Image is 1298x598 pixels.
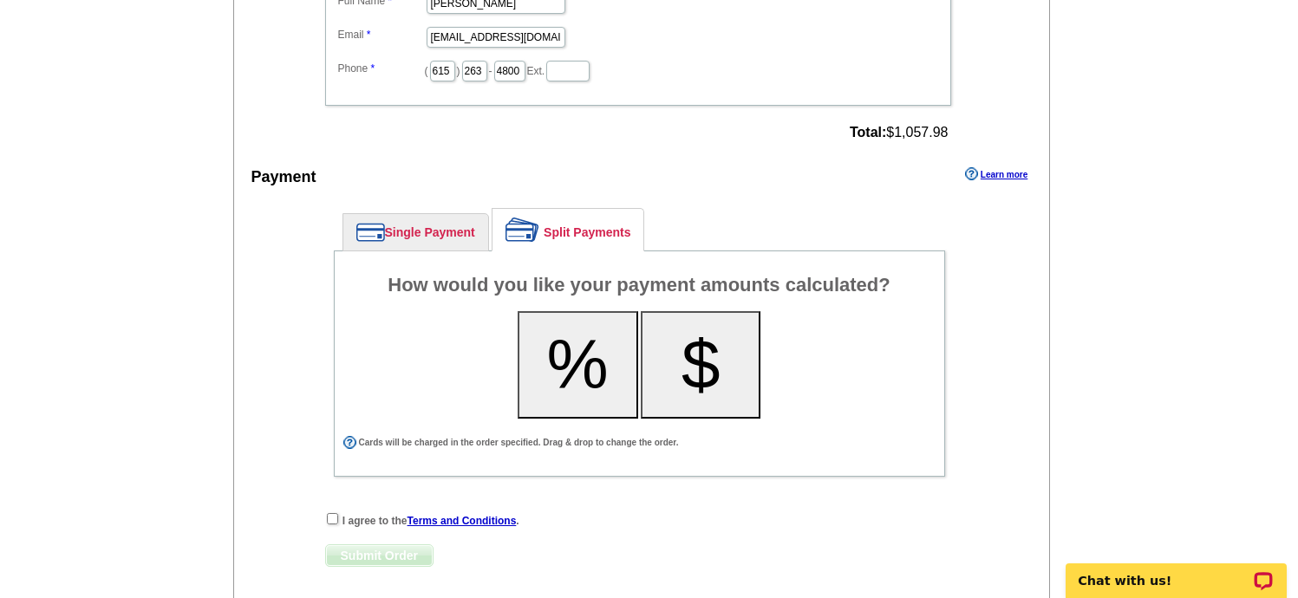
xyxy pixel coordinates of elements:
a: Split Payments [492,209,643,250]
span: $1,057.98 [850,125,949,140]
img: single-payment.png [356,223,385,242]
button: % [518,311,638,419]
button: $ [641,311,761,419]
a: Learn more [965,167,1027,181]
a: Terms and Conditions [408,515,517,527]
iframe: LiveChat chat widget [1054,543,1298,598]
img: split-payment.png [506,218,539,242]
div: Payment [251,166,316,189]
a: Single Payment [343,214,488,250]
h4: How would you like your payment amounts calculated? [343,274,936,296]
strong: Total: [850,125,886,140]
dd: ( ) - Ext. [334,56,943,83]
strong: I agree to the . [342,515,519,527]
div: Cards will be charged in the order specified. Drag & drop to change the order. [343,436,931,450]
label: Email [338,27,425,42]
label: Phone [338,61,425,76]
span: Submit Order [326,545,433,566]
